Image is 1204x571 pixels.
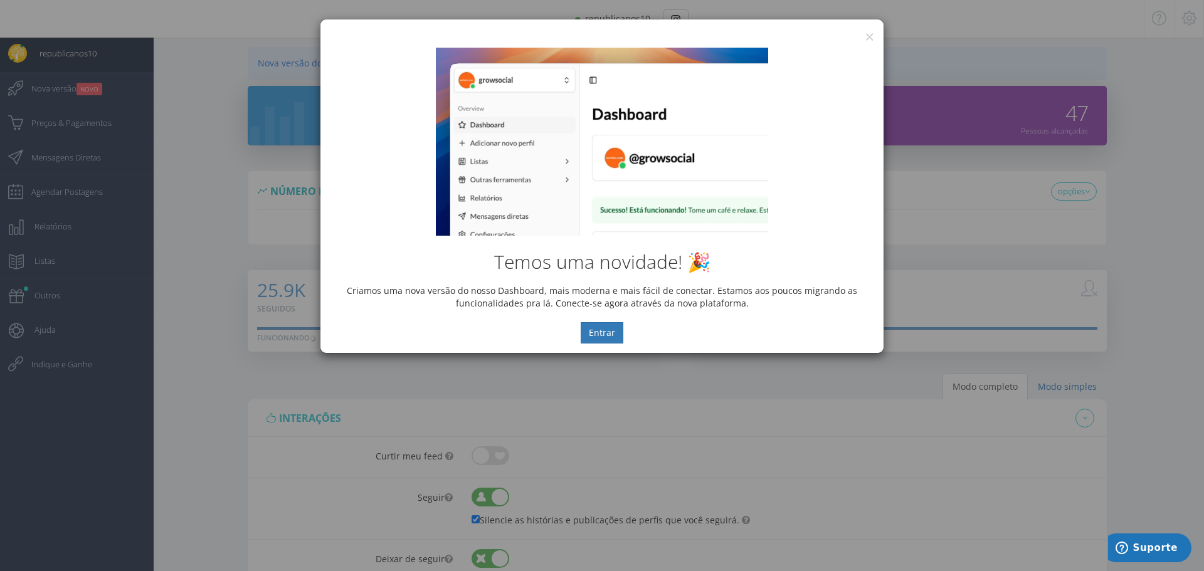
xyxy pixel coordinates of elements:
[865,28,874,45] button: ×
[330,251,874,272] h2: Temos uma novidade! 🎉
[1108,533,1191,565] iframe: Abre um widget para que você possa encontrar mais informações
[581,322,623,343] button: Entrar
[330,285,874,310] p: Criamos uma nova versão do nosso Dashboard, mais moderna e mais fácil de conectar. Estamos aos po...
[436,48,768,236] img: New Dashboard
